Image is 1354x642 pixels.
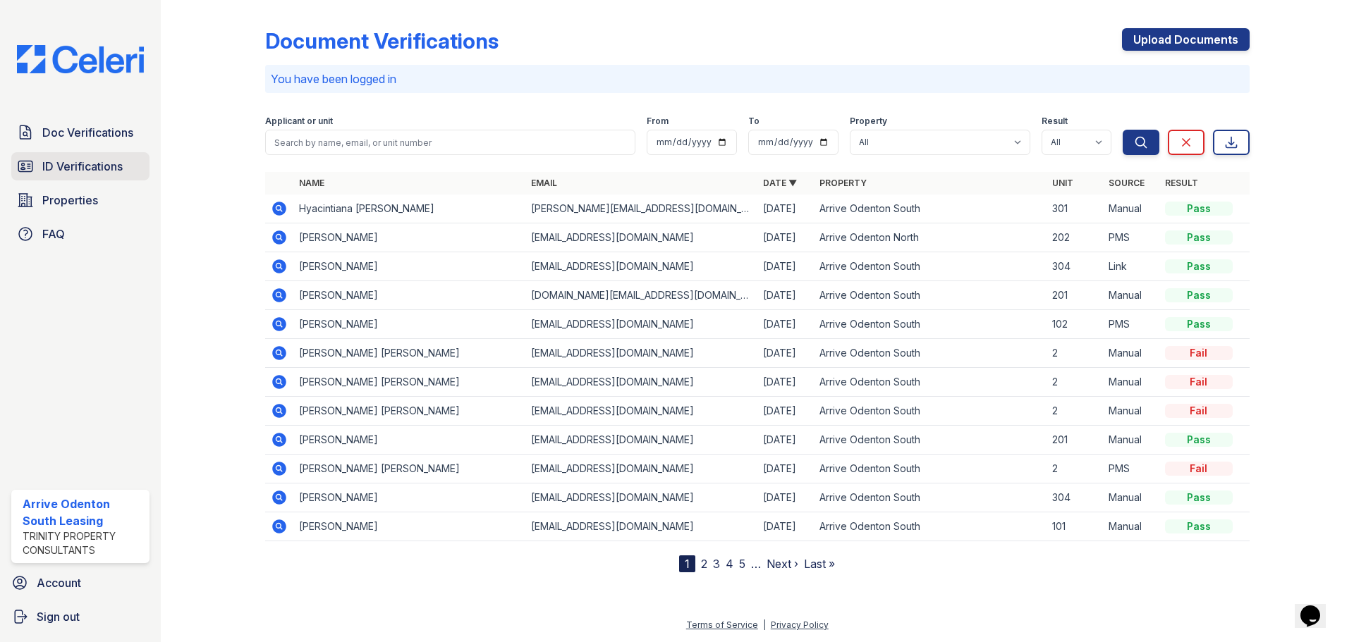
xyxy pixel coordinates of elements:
[757,339,814,368] td: [DATE]
[23,495,144,529] div: Arrive Odenton South Leasing
[42,158,123,175] span: ID Verifications
[525,426,757,455] td: [EMAIL_ADDRESS][DOMAIN_NAME]
[814,310,1046,339] td: Arrive Odenton South
[814,512,1046,541] td: Arrive Odenton South
[265,130,635,155] input: Search by name, email, or unit number
[525,512,757,541] td: [EMAIL_ADDRESS][DOMAIN_NAME]
[757,426,814,455] td: [DATE]
[11,152,150,180] a: ID Verifications
[1103,252,1159,281] td: Link
[1047,483,1103,512] td: 304
[525,281,757,310] td: [DOMAIN_NAME][EMAIL_ADDRESS][DOMAIN_NAME]
[757,368,814,397] td: [DATE]
[525,339,757,368] td: [EMAIL_ADDRESS][DOMAIN_NAME]
[525,310,757,339] td: [EMAIL_ADDRESS][DOMAIN_NAME]
[679,555,695,572] div: 1
[1165,433,1233,447] div: Pass
[1295,586,1340,628] iframe: chat widget
[1047,195,1103,223] td: 301
[1103,397,1159,426] td: Manual
[850,116,887,127] label: Property
[1047,368,1103,397] td: 2
[293,252,525,281] td: [PERSON_NAME]
[525,397,757,426] td: [EMAIL_ADDRESS][DOMAIN_NAME]
[525,368,757,397] td: [EMAIL_ADDRESS][DOMAIN_NAME]
[293,455,525,483] td: [PERSON_NAME] [PERSON_NAME]
[757,512,814,541] td: [DATE]
[271,70,1244,87] p: You have been logged in
[1047,310,1103,339] td: 102
[6,603,155,631] a: Sign out
[771,619,829,630] a: Privacy Policy
[525,483,757,512] td: [EMAIL_ADDRESS][DOMAIN_NAME]
[293,512,525,541] td: [PERSON_NAME]
[1047,397,1103,426] td: 2
[1103,281,1159,310] td: Manual
[804,557,835,571] a: Last »
[1109,178,1145,188] a: Source
[814,252,1046,281] td: Arrive Odenton South
[293,397,525,426] td: [PERSON_NAME] [PERSON_NAME]
[751,555,761,572] span: …
[757,281,814,310] td: [DATE]
[1165,230,1233,245] div: Pass
[1103,368,1159,397] td: Manual
[814,483,1046,512] td: Arrive Odenton South
[6,45,155,73] img: CE_Logo_Blue-a8612792a0a2168367f1c8372b55b34899dd931a85d93a1a3d3e32e68fde9ad4.png
[819,178,867,188] a: Property
[265,116,333,127] label: Applicant or unit
[713,557,720,571] a: 3
[1165,404,1233,418] div: Fail
[1165,462,1233,476] div: Fail
[525,195,757,223] td: [PERSON_NAME][EMAIL_ADDRESS][DOMAIN_NAME]
[1165,375,1233,389] div: Fail
[1047,252,1103,281] td: 304
[757,252,814,281] td: [DATE]
[1103,195,1159,223] td: Manual
[293,368,525,397] td: [PERSON_NAME] [PERSON_NAME]
[293,310,525,339] td: [PERSON_NAME]
[1165,288,1233,302] div: Pass
[11,118,150,147] a: Doc Verifications
[1165,346,1233,360] div: Fail
[293,339,525,368] td: [PERSON_NAME] [PERSON_NAME]
[525,455,757,483] td: [EMAIL_ADDRESS][DOMAIN_NAME]
[814,281,1046,310] td: Arrive Odenton South
[37,608,80,625] span: Sign out
[726,557,733,571] a: 4
[1103,512,1159,541] td: Manual
[42,226,65,242] span: FAQ
[42,192,98,209] span: Properties
[1103,223,1159,252] td: PMS
[1047,455,1103,483] td: 2
[11,186,150,214] a: Properties
[767,557,798,571] a: Next ›
[1103,483,1159,512] td: Manual
[23,529,144,557] div: Trinity Property Consultants
[525,223,757,252] td: [EMAIL_ADDRESS][DOMAIN_NAME]
[1165,259,1233,273] div: Pass
[1047,281,1103,310] td: 201
[293,281,525,310] td: [PERSON_NAME]
[1165,178,1198,188] a: Result
[814,223,1046,252] td: Arrive Odenton North
[1103,455,1159,483] td: PMS
[814,339,1046,368] td: Arrive Odenton South
[757,483,814,512] td: [DATE]
[1165,490,1233,505] div: Pass
[1047,512,1103,541] td: 101
[293,223,525,252] td: [PERSON_NAME]
[6,569,155,597] a: Account
[1047,339,1103,368] td: 2
[531,178,557,188] a: Email
[1103,426,1159,455] td: Manual
[814,426,1046,455] td: Arrive Odenton South
[293,426,525,455] td: [PERSON_NAME]
[757,223,814,252] td: [DATE]
[525,252,757,281] td: [EMAIL_ADDRESS][DOMAIN_NAME]
[1042,116,1068,127] label: Result
[11,220,150,248] a: FAQ
[757,195,814,223] td: [DATE]
[1103,339,1159,368] td: Manual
